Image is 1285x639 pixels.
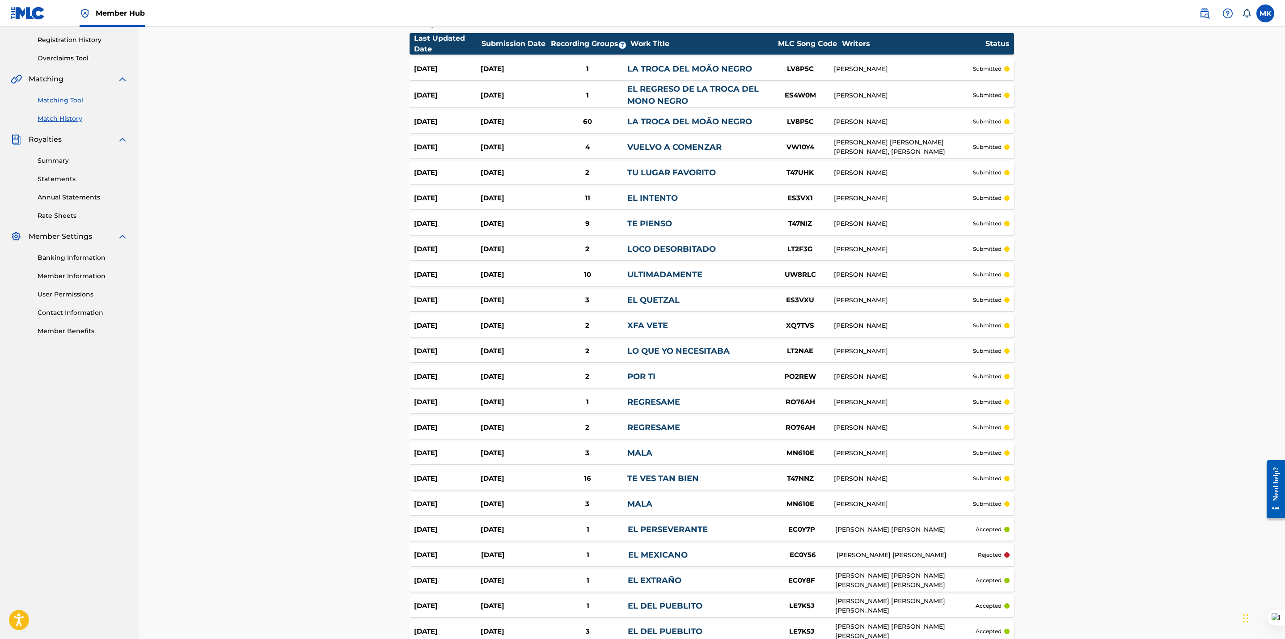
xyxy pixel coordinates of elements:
div: [DATE] [481,474,547,484]
a: REGRESAME [627,397,680,407]
span: Member Settings [29,231,92,242]
div: [PERSON_NAME] [834,499,973,509]
div: Help [1219,4,1237,22]
div: T47UHK [767,168,834,178]
p: submitted [973,91,1002,99]
div: [DATE] [414,372,481,382]
div: [PERSON_NAME] [834,270,973,279]
a: EL DEL PUEBLITO [628,626,702,636]
div: RO76AH [767,397,834,407]
div: LT2NAE [767,346,834,356]
div: [DATE] [481,626,547,637]
p: submitted [973,118,1002,126]
div: [DATE] [481,168,547,178]
a: TU LUGAR FAVORITO [627,168,716,178]
div: 4 [547,142,627,152]
div: [DATE] [414,117,481,127]
a: Statements [38,174,128,184]
div: [DATE] [481,295,547,305]
p: submitted [973,398,1002,406]
div: Drag [1243,605,1248,632]
div: EC0Y7P [768,525,835,535]
p: submitted [973,423,1002,432]
p: submitted [973,322,1002,330]
a: TE VES TAN BIEN [627,474,699,483]
div: [DATE] [414,193,481,203]
div: 3 [547,499,627,509]
div: [PERSON_NAME] [834,91,973,100]
div: LT2F3G [767,244,834,254]
a: VUELVO A COMENZAR [627,142,722,152]
a: MALA [627,448,652,458]
div: [DATE] [481,117,547,127]
div: [DATE] [414,295,481,305]
a: Member Benefits [38,326,128,336]
a: POR TI [627,372,655,381]
div: [PERSON_NAME] [834,449,973,458]
div: [PERSON_NAME] [834,64,973,74]
div: [PERSON_NAME] [PERSON_NAME] [835,525,976,534]
div: 3 [547,448,627,458]
div: [PERSON_NAME] [834,321,973,330]
a: XFA VETE [627,321,668,330]
img: Matching [11,74,22,85]
a: EL EXTRAÑO [628,576,681,585]
div: Submission Date [482,38,549,49]
div: LE7K5J [768,601,835,611]
div: UW8RLC [767,270,834,280]
div: 1 [547,64,627,74]
p: submitted [973,245,1002,253]
div: [DATE] [414,576,481,586]
img: Royalties [11,134,21,145]
a: Annual Statements [38,193,128,202]
div: [DATE] [414,601,481,611]
div: [DATE] [481,576,547,586]
div: [DATE] [481,499,547,509]
div: Work Title [630,38,774,49]
div: [PERSON_NAME] [PERSON_NAME] [PERSON_NAME] [835,597,976,615]
div: [DATE] [414,474,481,484]
div: MLC Song Code [774,38,841,49]
div: [DATE] [481,601,547,611]
p: submitted [973,474,1002,482]
div: LE7K5J [768,626,835,637]
div: [DATE] [481,90,547,101]
div: RO76AH [767,423,834,433]
a: ULTIMADAMENTE [627,270,702,279]
p: accepted [976,525,1002,533]
div: 60 [547,117,627,127]
a: EL INTENTO [627,193,678,203]
div: 2 [547,372,627,382]
div: 1 [547,90,627,101]
img: help [1222,8,1233,19]
p: submitted [973,500,1002,508]
a: Match History [38,114,128,123]
div: 1 [548,601,628,611]
div: [DATE] [414,270,481,280]
a: LA TROCA DEL MOÃO NEGRO [627,117,752,127]
div: [DATE] [414,90,481,101]
div: 9 [547,219,627,229]
div: [DATE] [414,168,481,178]
div: [PERSON_NAME] [PERSON_NAME] [PERSON_NAME], [PERSON_NAME] [834,138,973,157]
div: User Menu [1256,4,1274,22]
div: [DATE] [481,270,547,280]
div: [PERSON_NAME] [834,168,973,178]
div: [PERSON_NAME] [834,423,973,432]
div: [DATE] [414,397,481,407]
p: submitted [973,296,1002,304]
div: [PERSON_NAME] [PERSON_NAME] [PERSON_NAME] [PERSON_NAME] [835,571,976,590]
div: Notifications [1242,9,1251,18]
div: XQ7TVS [767,321,834,331]
a: Registration History [38,35,128,45]
div: [DATE] [481,321,547,331]
a: LA TROCA DEL MOÃO NEGRO [627,64,752,74]
div: [DATE] [481,64,547,74]
img: Member Settings [11,231,21,242]
div: [DATE] [481,372,547,382]
a: Matching Tool [38,96,128,105]
div: [PERSON_NAME] [834,194,973,203]
div: Last Updated Date [414,33,481,55]
p: accepted [976,627,1002,635]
